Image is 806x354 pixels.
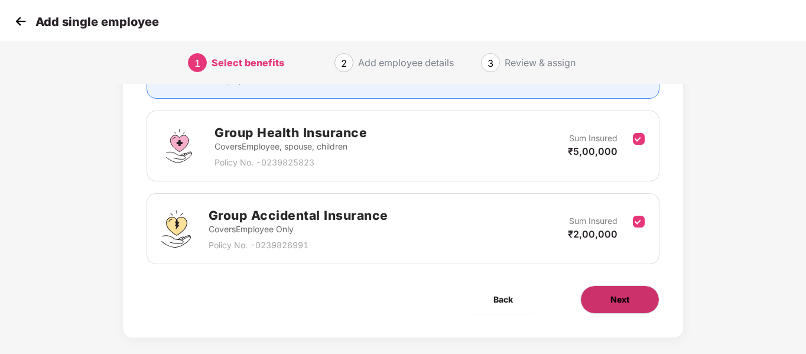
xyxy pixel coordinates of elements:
p: Add single employee [35,15,159,29]
h2: Group Accidental Insurance [209,206,388,225]
button: Next [580,285,659,314]
p: Sum Insured [569,215,617,228]
div: Select benefits [212,53,284,72]
div: Add employee details [358,53,454,72]
img: svg+xml;base64,PHN2ZyB4bWxucz0iaHR0cDovL3d3dy53My5vcmcvMjAwMC9zdmciIHdpZHRoPSIzMCIgaGVpZ2h0PSIzMC... [12,12,30,30]
p: Sum Insured [569,132,617,145]
h2: Group Health Insurance [214,123,367,142]
button: Back [464,285,542,314]
p: Covers Employee, spouse, children [214,140,367,153]
span: 3 [487,57,493,69]
span: ₹5,00,000 [568,145,617,157]
p: Covers Employee Only [209,223,388,236]
p: Policy No. - 0239826991 [209,239,388,252]
p: Policy No. - 0239825823 [214,156,367,169]
span: Back [493,293,513,306]
div: Review & assign [505,53,576,72]
span: 2 [341,57,347,69]
span: ₹2,00,000 [568,228,617,240]
span: Next [610,293,629,306]
img: svg+xml;base64,PHN2ZyBpZD0iR3JvdXBfSGVhbHRoX0luc3VyYW5jZSIgZGF0YS1uYW1lPSJHcm91cCBIZWFsdGggSW5zdX... [161,128,197,164]
span: 1 [194,57,200,69]
img: svg+xml;base64,PHN2ZyB4bWxucz0iaHR0cDovL3d3dy53My5vcmcvMjAwMC9zdmciIHdpZHRoPSI0OS4zMjEiIGhlaWdodD... [161,210,190,248]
